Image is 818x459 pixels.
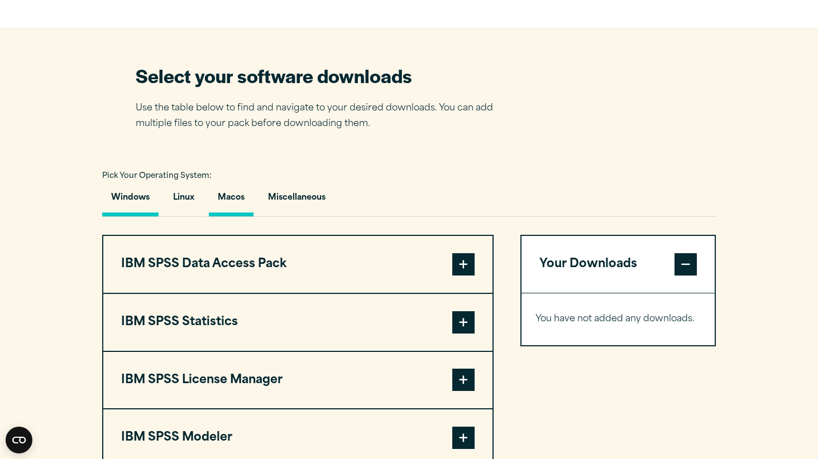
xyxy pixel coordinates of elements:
[102,185,159,216] button: Windows
[164,185,203,216] button: Linux
[522,293,715,345] div: Your Downloads
[259,185,334,216] button: Miscellaneous
[103,352,492,409] button: IBM SPSS License Manager
[535,311,701,327] p: You have not added any downloads.
[136,63,510,88] h2: Select your software downloads
[209,185,253,216] button: Macos
[136,100,510,133] p: Use the table below to find and navigate to your desired downloads. You can add multiple files to...
[103,294,492,351] button: IBM SPSS Statistics
[103,236,492,293] button: IBM SPSS Data Access Pack
[522,236,715,293] button: Your Downloads
[6,427,32,453] button: Open CMP widget
[102,172,212,180] span: Pick Your Operating System:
